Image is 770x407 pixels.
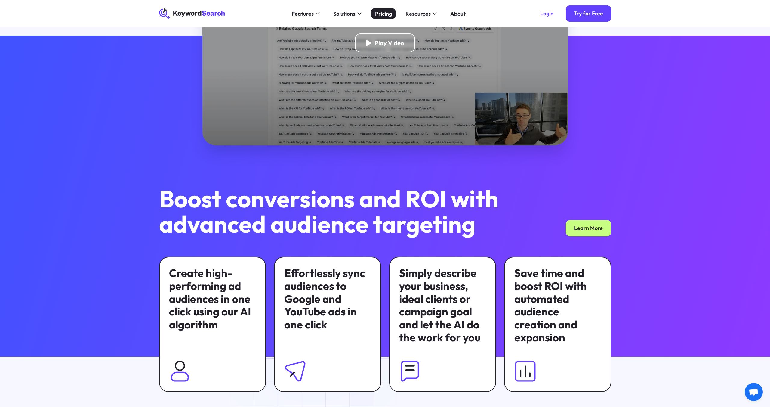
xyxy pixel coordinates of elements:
[532,5,562,22] a: Login
[446,8,470,19] a: About
[159,186,511,236] h2: Boost conversions and ROI with advanced audience targeting
[566,5,611,22] a: Try for Free
[540,10,553,17] div: Login
[450,10,466,18] div: About
[333,10,355,18] div: Solutions
[514,267,601,344] div: Save time and boost ROI with automated audience creation and expansion
[292,10,314,18] div: Features
[566,220,611,236] a: Learn More
[745,383,763,401] a: Open de chat
[405,10,431,18] div: Resources
[399,267,486,344] div: Simply describe your business, ideal clients or campaign goal and let the AI do the work for you
[169,267,256,331] div: Create high-performing ad audiences in one click using our AI algorithm
[284,267,371,331] div: Effortlessly sync audiences to Google and YouTube ads in one click
[375,10,392,18] div: Pricing
[574,10,603,17] div: Try for Free
[371,8,396,19] a: Pricing
[375,39,404,47] div: Play Video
